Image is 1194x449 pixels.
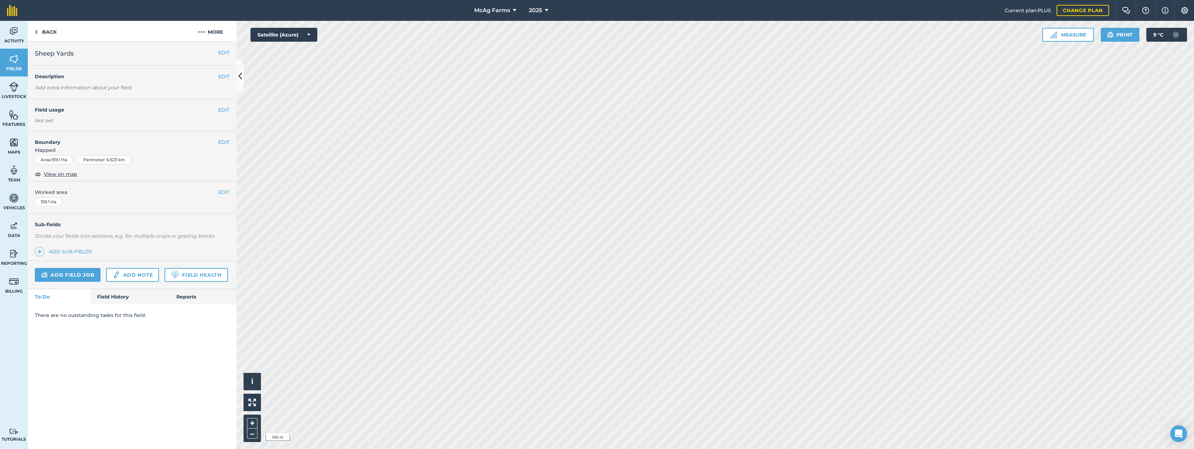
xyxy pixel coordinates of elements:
[218,188,230,196] button: EDIT
[90,289,169,304] a: Field History
[35,311,230,319] p: There are no outstanding tasks for this field.
[35,233,214,239] em: Divide your fields into sections, e.g. for multiple crops or grazing blocks
[35,84,132,91] em: Add extra information about your field
[1169,28,1183,42] img: svg+xml;base64,PD94bWwgdmVyc2lvbj0iMS4wIiBlbmNvZGluZz0idXRmLTgiPz4KPCEtLSBHZW5lcmF0b3I6IEFkb2JlIE...
[184,21,237,41] button: More
[9,248,19,259] img: svg+xml;base64,PD94bWwgdmVyc2lvbj0iMS4wIiBlbmNvZGluZz0idXRmLTgiPz4KPCEtLSBHZW5lcmF0b3I6IEFkb2JlIE...
[9,137,19,148] img: svg+xml;base64,PHN2ZyB4bWxucz0iaHR0cDovL3d3dy53My5vcmcvMjAwMC9zdmciIHdpZHRoPSI1NiIgaGVpZ2h0PSI2MC...
[35,106,218,114] h4: Field usage
[1101,28,1140,42] button: Print
[28,221,237,228] h4: Sub-fields
[35,268,101,282] a: Add field job
[218,138,230,146] button: EDIT
[9,26,19,36] img: svg+xml;base64,PD94bWwgdmVyc2lvbj0iMS4wIiBlbmNvZGluZz0idXRmLTgiPz4KPCEtLSBHZW5lcmF0b3I6IEFkb2JlIE...
[250,28,317,42] button: Satellite (Azure)
[35,155,73,164] div: Area : 159.1 Ha
[1042,28,1094,42] button: Measure
[165,268,228,282] a: Field Health
[35,49,74,58] span: Sheep Yards
[1146,28,1187,42] button: 9 °C
[9,221,19,231] img: svg+xml;base64,PD94bWwgdmVyc2lvbj0iMS4wIiBlbmNvZGluZz0idXRmLTgiPz4KPCEtLSBHZW5lcmF0b3I6IEFkb2JlIE...
[41,271,48,279] img: svg+xml;base64,PD94bWwgdmVyc2lvbj0iMS4wIiBlbmNvZGluZz0idXRmLTgiPz4KPCEtLSBHZW5lcmF0b3I6IEFkb2JlIE...
[474,6,510,15] span: McAg Farms
[1162,6,1169,15] img: svg+xml;base64,PHN2ZyB4bWxucz0iaHR0cDovL3d3dy53My5vcmcvMjAwMC9zdmciIHdpZHRoPSIxNyIgaGVpZ2h0PSIxNy...
[1141,7,1150,14] img: A question mark icon
[1122,7,1130,14] img: Two speech bubbles overlapping with the left bubble in the forefront
[9,54,19,64] img: svg+xml;base64,PHN2ZyB4bWxucz0iaHR0cDovL3d3dy53My5vcmcvMjAwMC9zdmciIHdpZHRoPSI1NiIgaGVpZ2h0PSI2MC...
[9,193,19,203] img: svg+xml;base64,PD94bWwgdmVyc2lvbj0iMS4wIiBlbmNvZGluZz0idXRmLTgiPz4KPCEtLSBHZW5lcmF0b3I6IEFkb2JlIE...
[106,268,159,282] a: Add note
[35,73,230,80] h4: Description
[251,377,253,386] span: i
[37,247,42,256] img: svg+xml;base64,PHN2ZyB4bWxucz0iaHR0cDovL3d3dy53My5vcmcvMjAwMC9zdmciIHdpZHRoPSIxNCIgaGVpZ2h0PSIyNC...
[28,131,218,146] h4: Boundary
[112,271,120,279] img: svg+xml;base64,PD94bWwgdmVyc2lvbj0iMS4wIiBlbmNvZGluZz0idXRmLTgiPz4KPCEtLSBHZW5lcmF0b3I6IEFkb2JlIE...
[9,165,19,175] img: svg+xml;base64,PD94bWwgdmVyc2lvbj0iMS4wIiBlbmNvZGluZz0idXRmLTgiPz4KPCEtLSBHZW5lcmF0b3I6IEFkb2JlIE...
[9,276,19,287] img: svg+xml;base64,PD94bWwgdmVyc2lvbj0iMS4wIiBlbmNvZGluZz0idXRmLTgiPz4KPCEtLSBHZW5lcmF0b3I6IEFkb2JlIE...
[7,5,17,16] img: fieldmargin Logo
[247,428,257,439] button: –
[1180,7,1189,14] img: A cog icon
[1057,5,1109,16] a: Change plan
[9,428,19,435] img: svg+xml;base64,PD94bWwgdmVyc2lvbj0iMS4wIiBlbmNvZGluZz0idXRmLTgiPz4KPCEtLSBHZW5lcmF0b3I6IEFkb2JlIE...
[169,289,237,304] a: Reports
[44,170,77,178] span: View on map
[35,170,41,178] img: svg+xml;base64,PHN2ZyB4bWxucz0iaHR0cDovL3d3dy53My5vcmcvMjAwMC9zdmciIHdpZHRoPSIxOCIgaGVpZ2h0PSIyNC...
[244,373,261,390] button: i
[9,82,19,92] img: svg+xml;base64,PD94bWwgdmVyc2lvbj0iMS4wIiBlbmNvZGluZz0idXRmLTgiPz4KPCEtLSBHZW5lcmF0b3I6IEFkb2JlIE...
[35,170,77,178] button: View on map
[1107,31,1114,39] img: svg+xml;base64,PHN2ZyB4bWxucz0iaHR0cDovL3d3dy53My5vcmcvMjAwMC9zdmciIHdpZHRoPSIxOSIgaGVpZ2h0PSIyNC...
[1005,7,1051,14] span: Current plan : PLUS
[218,73,230,80] button: EDIT
[529,6,542,15] span: 2025
[77,155,131,164] div: Perimeter : 6.523 km
[9,109,19,120] img: svg+xml;base64,PHN2ZyB4bWxucz0iaHR0cDovL3d3dy53My5vcmcvMjAwMC9zdmciIHdpZHRoPSI1NiIgaGVpZ2h0PSI2MC...
[35,28,38,36] img: svg+xml;base64,PHN2ZyB4bWxucz0iaHR0cDovL3d3dy53My5vcmcvMjAwMC9zdmciIHdpZHRoPSI5IiBoZWlnaHQ9IjI0Ii...
[28,289,90,304] a: To-Do
[1153,28,1163,42] span: 9 ° C
[218,49,230,56] button: EDIT
[35,188,230,196] span: Worked area
[35,247,95,256] a: Add sub-fields
[198,28,205,36] img: svg+xml;base64,PHN2ZyB4bWxucz0iaHR0cDovL3d3dy53My5vcmcvMjAwMC9zdmciIHdpZHRoPSIyMCIgaGVpZ2h0PSIyNC...
[35,197,62,206] div: 159.1 Ha
[1050,31,1057,38] img: Ruler icon
[1170,425,1187,442] div: Open Intercom Messenger
[35,117,230,124] div: Not set
[248,399,256,406] img: Four arrows, one pointing top left, one top right, one bottom right and the last bottom left
[218,106,230,114] button: EDIT
[28,146,237,154] span: Mapped
[28,21,64,41] a: Back
[247,418,257,428] button: +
